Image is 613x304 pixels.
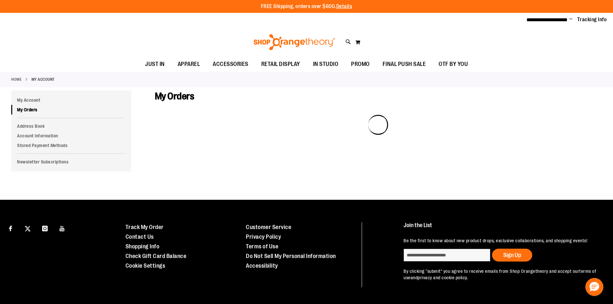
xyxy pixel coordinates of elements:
a: IN STUDIO [307,57,345,72]
a: Account Information [11,131,131,141]
a: Do Not Sell My Personal Information [246,253,336,259]
img: Twitter [25,226,31,232]
span: OTF BY YOU [439,57,468,71]
a: FINAL PUSH SALE [376,57,432,72]
a: RETAIL DISPLAY [255,57,307,72]
span: JUST IN [145,57,165,71]
span: APPAREL [178,57,200,71]
span: Sign Up [503,252,521,258]
a: Terms of Use [246,243,278,250]
a: OTF BY YOU [432,57,474,72]
span: RETAIL DISPLAY [261,57,300,71]
a: Customer Service [246,224,291,230]
h4: Join the List [404,222,598,234]
a: APPAREL [171,57,207,72]
span: PROMO [351,57,370,71]
a: Visit our Youtube page [57,222,68,234]
button: Hello, have a question? Let’s chat. [585,278,603,296]
a: Contact Us [125,234,154,240]
span: FINAL PUSH SALE [383,57,426,71]
a: Accessibility [246,263,278,269]
a: My Account [11,95,131,105]
a: Tracking Info [577,16,607,23]
button: Sign Up [492,249,532,262]
a: Newsletter Subscriptions [11,157,131,167]
a: Track My Order [125,224,164,230]
a: PROMO [345,57,376,72]
a: Shopping Info [125,243,160,250]
a: Details [336,4,352,9]
p: FREE Shipping, orders over $600. [261,3,352,10]
input: enter email [404,249,490,262]
button: Account menu [569,16,572,23]
a: Address Book [11,121,131,131]
span: ACCESSORIES [213,57,248,71]
a: Privacy Policy [246,234,281,240]
span: IN STUDIO [313,57,339,71]
a: Visit our Instagram page [39,222,51,234]
p: By clicking "submit" you agree to receive emails from Shop Orangetheory and accept our and [404,268,598,281]
a: JUST IN [139,57,171,72]
a: privacy and cookie policy. [418,275,468,280]
a: Cookie Settings [125,263,165,269]
a: Stored Payment Methods [11,141,131,150]
p: Be the first to know about new product drops, exclusive collaborations, and shopping events! [404,237,598,244]
a: Home [11,77,22,82]
a: Check Gift Card Balance [125,253,187,259]
a: My Orders [11,105,131,115]
a: ACCESSORIES [206,57,255,72]
span: My Orders [155,91,194,102]
a: Visit our X page [22,222,33,234]
img: Shop Orangetheory [253,34,336,50]
strong: My Account [32,77,55,82]
a: Visit our Facebook page [5,222,16,234]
